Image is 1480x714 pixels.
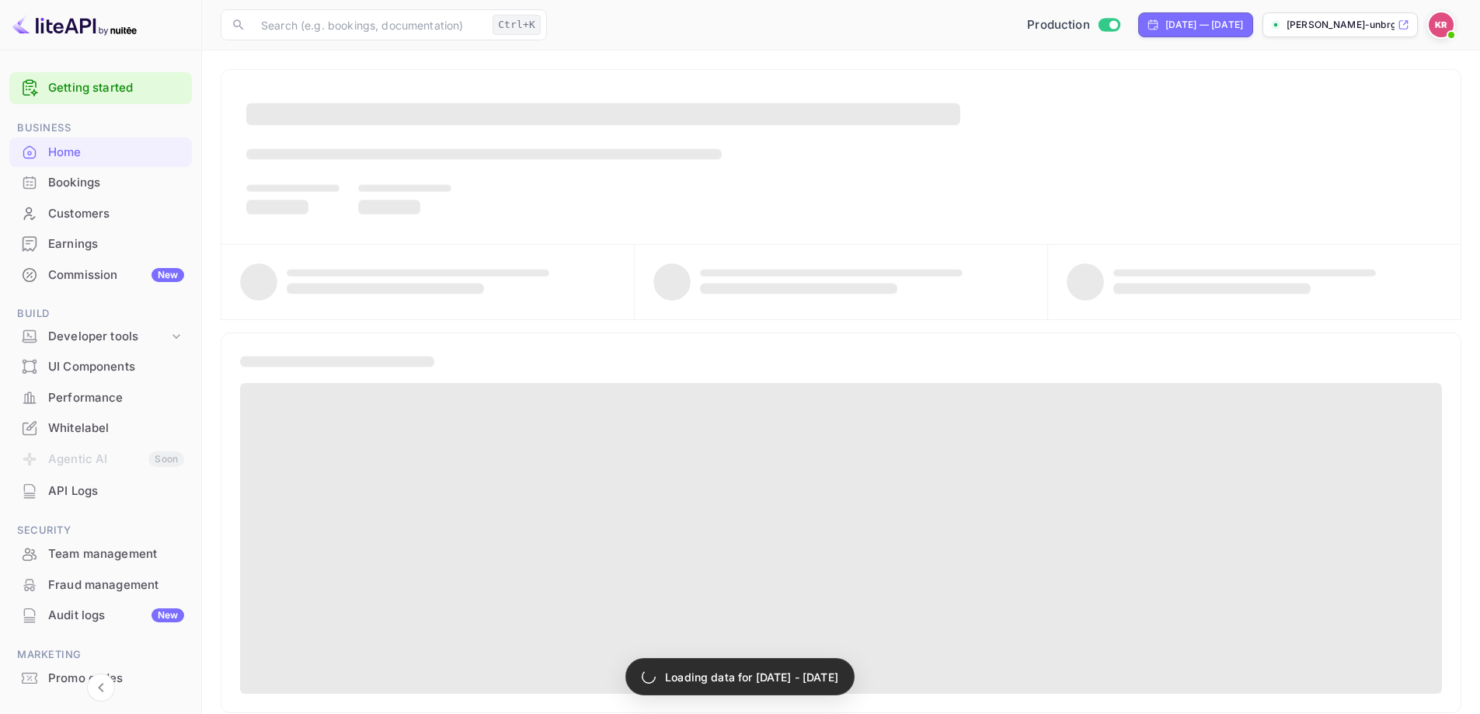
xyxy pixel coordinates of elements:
[9,663,192,692] a: Promo codes
[9,352,192,381] a: UI Components
[1021,16,1126,34] div: Switch to Sandbox mode
[9,570,192,599] a: Fraud management
[9,138,192,168] div: Home
[48,358,184,376] div: UI Components
[9,199,192,228] a: Customers
[9,601,192,629] a: Audit logsNew
[48,670,184,688] div: Promo codes
[9,476,192,507] div: API Logs
[9,260,192,289] a: CommissionNew
[9,413,192,444] div: Whitelabel
[9,352,192,382] div: UI Components
[48,174,184,192] div: Bookings
[9,646,192,663] span: Marketing
[48,144,184,162] div: Home
[9,323,192,350] div: Developer tools
[9,305,192,322] span: Build
[493,15,541,35] div: Ctrl+K
[9,539,192,568] a: Team management
[48,607,184,625] div: Audit logs
[9,229,192,258] a: Earnings
[9,663,192,694] div: Promo codes
[9,601,192,631] div: Audit logsNew
[9,260,192,291] div: CommissionNew
[9,138,192,166] a: Home
[9,383,192,412] a: Performance
[9,199,192,229] div: Customers
[9,229,192,259] div: Earnings
[48,420,184,437] div: Whitelabel
[12,12,137,37] img: LiteAPI logo
[665,669,838,685] p: Loading data for [DATE] - [DATE]
[48,389,184,407] div: Performance
[1027,16,1090,34] span: Production
[9,72,192,104] div: Getting started
[9,120,192,137] span: Business
[9,522,192,539] span: Security
[9,383,192,413] div: Performance
[9,570,192,601] div: Fraud management
[48,266,184,284] div: Commission
[48,205,184,223] div: Customers
[1287,18,1395,32] p: [PERSON_NAME]-unbrg.[PERSON_NAME]...
[151,608,184,622] div: New
[9,539,192,569] div: Team management
[48,545,184,563] div: Team management
[9,168,192,198] div: Bookings
[48,328,169,346] div: Developer tools
[1429,12,1454,37] img: Kobus Roux
[87,674,115,702] button: Collapse navigation
[9,413,192,442] a: Whitelabel
[1165,18,1243,32] div: [DATE] — [DATE]
[48,576,184,594] div: Fraud management
[9,476,192,505] a: API Logs
[252,9,486,40] input: Search (e.g. bookings, documentation)
[151,268,184,282] div: New
[9,168,192,197] a: Bookings
[48,79,184,97] a: Getting started
[48,235,184,253] div: Earnings
[48,482,184,500] div: API Logs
